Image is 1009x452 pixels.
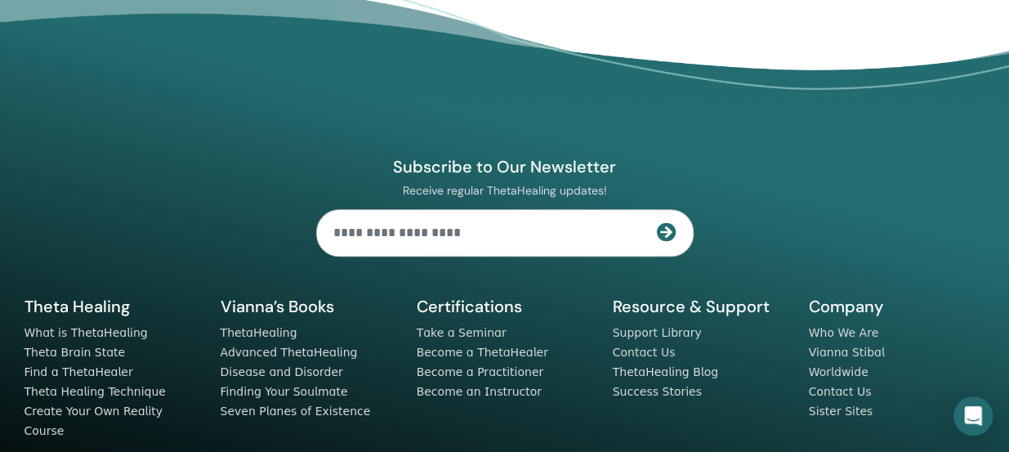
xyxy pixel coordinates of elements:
[221,296,397,317] h5: Vianna’s Books
[25,296,201,317] h5: Theta Healing
[613,326,702,339] a: Support Library
[417,385,542,398] a: Become an Instructor
[613,385,702,398] a: Success Stories
[316,156,694,177] h4: Subscribe to Our Newsletter
[25,326,148,339] a: What is ThetaHealing
[613,296,789,317] h5: Resource & Support
[613,365,718,378] a: ThetaHealing Blog
[953,396,993,436] div: Open Intercom Messenger
[809,405,873,418] a: Sister Sites
[221,346,358,359] a: Advanced ThetaHealing
[25,365,133,378] a: Find a ThetaHealer
[25,346,126,359] a: Theta Brain State
[417,365,544,378] a: Become a Practitioner
[316,183,694,198] p: Receive regular ThetaHealing updates!
[417,326,507,339] a: Take a Seminar
[809,385,872,398] a: Contact Us
[417,296,593,317] h5: Certifications
[221,326,297,339] a: ThetaHealing
[25,405,163,437] a: Create Your Own Reality Course
[221,385,348,398] a: Finding Your Soulmate
[809,326,878,339] a: Who We Are
[809,296,985,317] h5: Company
[417,346,548,359] a: Become a ThetaHealer
[25,385,166,398] a: Theta Healing Technique
[613,346,676,359] a: Contact Us
[809,346,885,359] a: Vianna Stibal
[221,405,371,418] a: Seven Planes of Existence
[221,365,343,378] a: Disease and Disorder
[809,365,868,378] a: Worldwide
